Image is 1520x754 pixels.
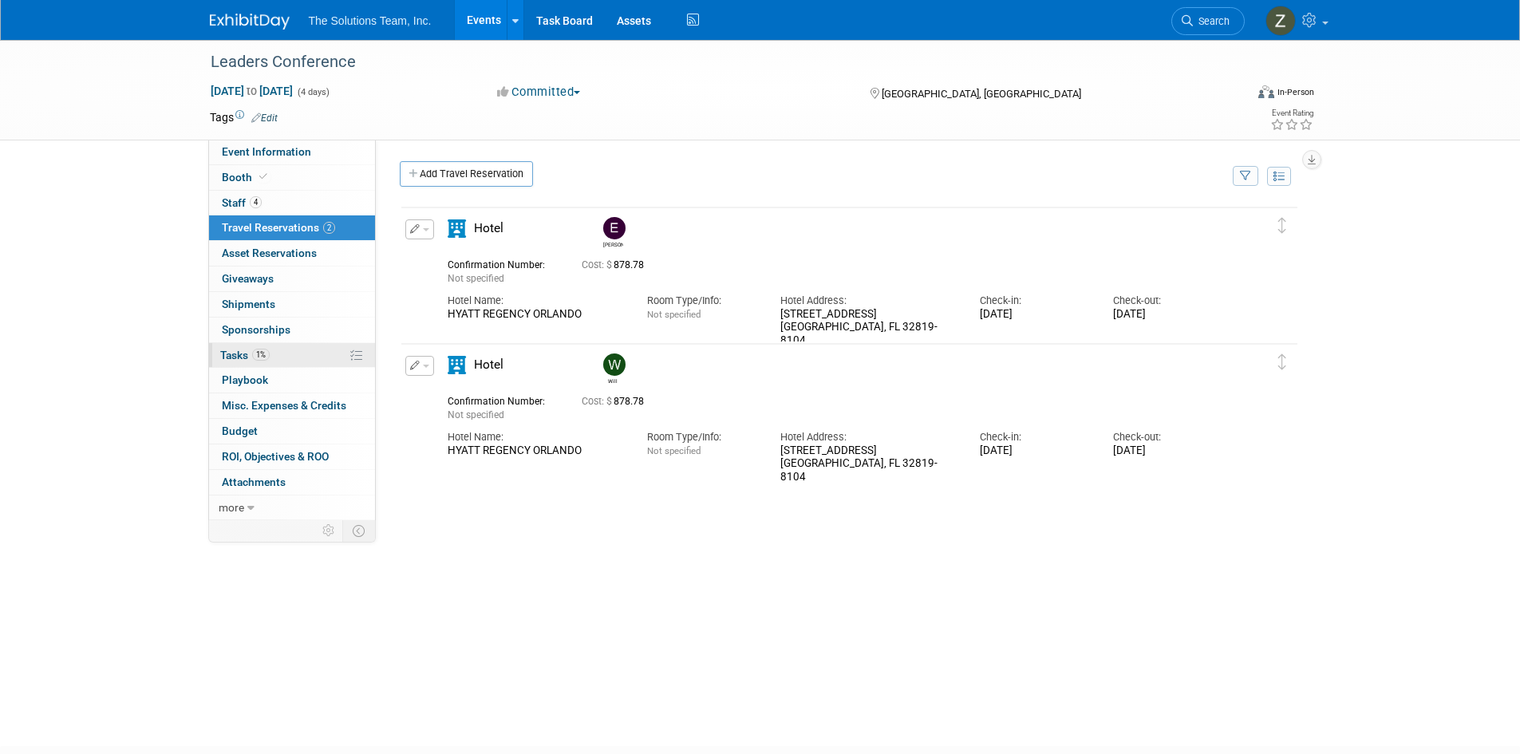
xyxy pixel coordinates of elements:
img: Will Orzechowski [603,353,626,376]
i: Click and drag to move item [1278,218,1286,234]
div: HYATT REGENCY ORLANDO [448,308,623,322]
div: Event Rating [1270,109,1313,117]
button: Committed [492,84,586,101]
div: Will Orzechowski [603,376,623,385]
img: Zavior Thmpson [1265,6,1296,36]
span: Travel Reservations [222,221,335,234]
div: Room Type/Info: [647,430,756,444]
div: In-Person [1277,86,1314,98]
div: Confirmation Number: [448,255,558,271]
span: Search [1193,15,1230,27]
div: Check-out: [1113,430,1222,444]
a: Add Travel Reservation [400,161,533,187]
span: Staff [222,196,262,209]
a: Attachments [209,470,375,495]
td: Tags [210,109,278,125]
span: Playbook [222,373,268,386]
span: Not specified [647,445,701,456]
a: Staff4 [209,191,375,215]
span: Sponsorships [222,323,290,336]
a: Search [1171,7,1245,35]
a: Sponsorships [209,318,375,342]
span: Not specified [647,309,701,320]
span: to [244,85,259,97]
span: 2 [323,222,335,234]
i: Filter by Traveler [1240,172,1251,182]
i: Hotel [448,219,466,238]
div: [STREET_ADDRESS] [GEOGRAPHIC_DATA], FL 32819-8104 [780,308,956,348]
td: Toggle Event Tabs [342,520,375,541]
span: 4 [250,196,262,208]
div: Room Type/Info: [647,294,756,308]
span: ROI, Objectives & ROO [222,450,329,463]
span: [GEOGRAPHIC_DATA], [GEOGRAPHIC_DATA] [882,88,1081,100]
span: Shipments [222,298,275,310]
i: Booth reservation complete [259,172,267,181]
a: Asset Reservations [209,241,375,266]
a: Tasks1% [209,343,375,368]
div: Confirmation Number: [448,391,558,408]
span: Tasks [220,349,270,361]
div: Eli Gooden [599,217,627,248]
div: Check-in: [980,294,1089,308]
span: Misc. Expenses & Credits [222,399,346,412]
div: Leaders Conference [205,48,1221,77]
a: more [209,495,375,520]
a: Budget [209,419,375,444]
span: more [219,501,244,514]
span: Attachments [222,476,286,488]
a: Shipments [209,292,375,317]
img: ExhibitDay [210,14,290,30]
span: (4 days) [296,87,330,97]
a: Edit [251,113,278,124]
div: Hotel Address: [780,294,956,308]
a: Booth [209,165,375,190]
span: Not specified [448,273,504,284]
span: Booth [222,171,270,184]
span: Asset Reservations [222,247,317,259]
div: Event Format [1151,83,1315,107]
div: Check-in: [980,430,1089,444]
span: Giveaways [222,272,274,285]
span: 878.78 [582,396,650,407]
a: Misc. Expenses & Credits [209,393,375,418]
span: Cost: $ [582,396,614,407]
div: Will Orzechowski [599,353,627,385]
span: Budget [222,424,258,437]
span: [DATE] [DATE] [210,84,294,98]
span: Hotel [474,357,503,372]
div: [DATE] [1113,308,1222,322]
span: Event Information [222,145,311,158]
div: [DATE] [1113,444,1222,458]
div: Hotel Address: [780,430,956,444]
span: Not specified [448,409,504,420]
td: Personalize Event Tab Strip [315,520,343,541]
div: [DATE] [980,308,1089,322]
i: Hotel [448,356,466,374]
div: [STREET_ADDRESS] [GEOGRAPHIC_DATA], FL 32819-8104 [780,444,956,484]
span: Cost: $ [582,259,614,270]
span: 1% [252,349,270,361]
span: Hotel [474,221,503,235]
span: The Solutions Team, Inc. [309,14,432,27]
span: 878.78 [582,259,650,270]
div: [DATE] [980,444,1089,458]
div: Hotel Name: [448,294,623,308]
div: HYATT REGENCY ORLANDO [448,444,623,458]
a: Travel Reservations2 [209,215,375,240]
img: Format-Inperson.png [1258,85,1274,98]
img: Eli Gooden [603,217,626,239]
div: Check-out: [1113,294,1222,308]
a: Event Information [209,140,375,164]
div: Hotel Name: [448,430,623,444]
i: Click and drag to move item [1278,354,1286,370]
a: Playbook [209,368,375,393]
div: Eli Gooden [603,239,623,248]
a: Giveaways [209,266,375,291]
a: ROI, Objectives & ROO [209,444,375,469]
